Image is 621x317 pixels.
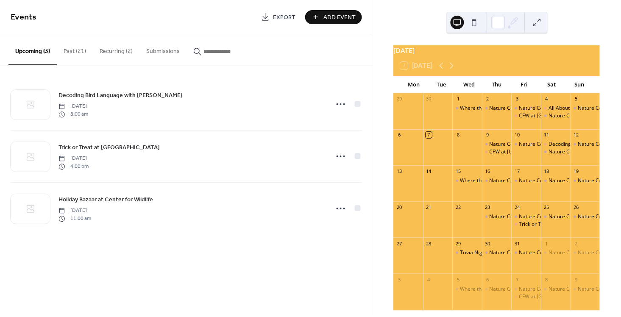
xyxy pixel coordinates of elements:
div: Nature Center Visit [571,213,600,220]
div: 8 [455,132,462,138]
div: Nature Center Visit [541,148,571,156]
div: 13 [396,168,403,174]
div: Trick or Treat at [GEOGRAPHIC_DATA] [519,221,610,228]
div: Nature Center Visit [549,177,594,184]
div: Where the Wild Kids Are- CFW Toddler Time! [460,286,565,293]
div: Nature Center Visit [482,249,512,256]
div: Nature Center Visit [541,177,571,184]
div: Nature Center Visit [512,249,541,256]
div: 30 [426,96,432,102]
div: 23 [485,204,491,211]
div: Thu [483,76,511,93]
div: CFW at Maine Beer Company [482,148,512,156]
div: Nature Center Visit [512,141,541,148]
div: Fri [511,76,538,93]
a: Trick or Treat at [GEOGRAPHIC_DATA] [58,143,160,153]
div: Where the Wild Kids Are- CFW Toddler Time! [453,105,482,112]
div: 3 [396,276,403,283]
div: Nature Center Visit [482,213,512,220]
div: 16 [485,168,491,174]
div: Nature Center Visit [490,141,535,148]
div: 12 [573,132,579,138]
span: Trick or Treat at [GEOGRAPHIC_DATA] [58,144,160,153]
div: 15 [455,168,462,174]
div: Tue [428,76,456,93]
div: Where the Wild Kids Are- CFW Toddler Time! [460,105,565,112]
span: Events [11,9,36,26]
div: Nature Center Visit [519,105,564,112]
div: 6 [396,132,403,138]
div: 5 [573,96,579,102]
div: 24 [514,204,521,211]
div: Nature Center Visit [549,148,594,156]
span: Decoding Bird Language with [PERSON_NAME] [58,92,183,100]
div: 28 [426,240,432,247]
div: 21 [426,204,432,211]
div: 27 [396,240,403,247]
div: 20 [396,204,403,211]
button: Upcoming (3) [8,34,57,65]
div: 2 [573,240,579,247]
div: Nature Center Visit [482,177,512,184]
div: Nature Center Visit [519,141,564,148]
div: Where the Wild Kids Are- CFW Toddler Time! [460,177,565,184]
div: Nature Center Visit [519,286,564,293]
div: Nature Center Visit [549,213,594,220]
button: Add Event [305,10,362,24]
div: 14 [426,168,432,174]
div: Wed [456,76,483,93]
div: 11 [544,132,550,138]
span: [DATE] [58,207,91,215]
div: Nature Center Visit [571,286,600,293]
div: Where the Wild Kids Are- CFW Toddler Time! [453,286,482,293]
div: Trick or Treat at Center for Wildlife [512,221,541,228]
div: 9 [485,132,491,138]
div: 1 [455,96,462,102]
div: 4 [544,96,550,102]
div: 7 [514,276,521,283]
div: Sun [566,76,593,93]
div: Nature Center Visit [549,112,594,120]
button: Submissions [139,34,187,64]
span: 4:00 pm [58,163,89,170]
a: Export [255,10,302,24]
div: 30 [485,240,491,247]
div: Nature Center Visit [490,105,535,112]
div: Nature Center Visit [541,249,571,256]
span: [DATE] [58,155,89,163]
div: Nature Center Visit [490,286,535,293]
div: Decoding Bird Language with Dan Gardoqui [541,141,571,148]
div: Nature Center Visit [541,112,571,120]
div: Nature Center Visit [512,286,541,293]
div: Nature Center Visit [571,177,600,184]
div: Nature Center Visit [490,213,535,220]
div: Nature Center Visit [519,213,564,220]
div: 22 [455,204,462,211]
div: Sat [538,76,566,93]
span: Add Event [323,13,356,22]
div: Nature Center Visit [482,105,512,112]
div: Nature Center Visit [490,177,535,184]
div: Mon [401,76,428,93]
div: Nature Center Visit [549,286,594,293]
a: Holiday Bazaar at Center for Wildlife [58,195,153,205]
div: 1 [544,240,550,247]
div: CFW at Patagonia [512,112,541,120]
div: Nature Center Visit [519,249,564,256]
div: 2 [485,96,491,102]
span: 8:00 am [58,111,88,118]
div: Nature Center Visit [541,213,571,220]
div: Nature Center Visit [571,249,600,256]
div: [DATE] [394,45,600,56]
div: Nature Center Visit [482,141,512,148]
span: 11:00 am [58,215,91,222]
div: 10 [514,132,521,138]
div: Nature Center Visit [541,286,571,293]
div: Nature Center Visit [512,105,541,112]
a: Decoding Bird Language with [PERSON_NAME] [58,91,183,100]
div: 19 [573,168,579,174]
div: Trivia Night at [GEOGRAPHIC_DATA] Hard Cider [460,249,573,256]
button: Recurring (2) [93,34,139,64]
span: [DATE] [58,103,88,111]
